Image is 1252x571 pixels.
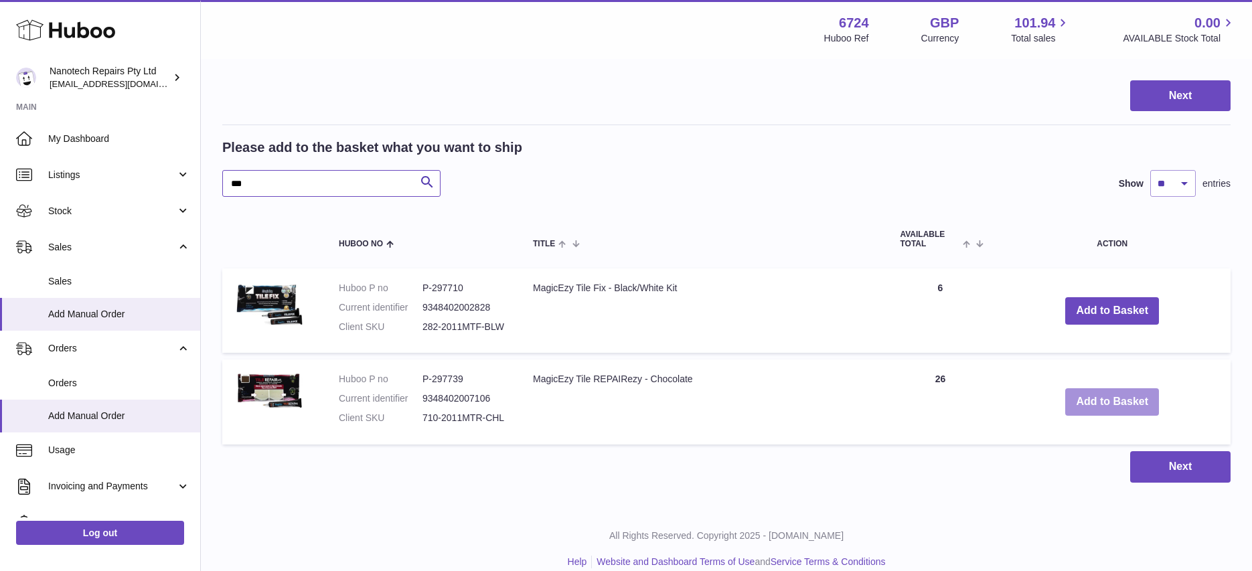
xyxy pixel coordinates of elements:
[930,14,959,32] strong: GBP
[339,392,422,405] dt: Current identifier
[597,556,755,567] a: Website and Dashboard Terms of Use
[48,241,176,254] span: Sales
[533,240,555,248] span: Title
[339,412,422,424] dt: Client SKU
[48,444,190,457] span: Usage
[1011,14,1071,45] a: 101.94 Total sales
[592,556,885,568] li: and
[339,282,422,295] dt: Huboo P no
[48,342,176,355] span: Orders
[422,373,506,386] dd: P-297739
[50,78,197,89] span: [EMAIL_ADDRESS][DOMAIN_NAME]
[422,282,506,295] dd: P-297710
[994,217,1231,261] th: Action
[886,268,994,353] td: 6
[1014,14,1055,32] span: 101.94
[1123,32,1236,45] span: AVAILABLE Stock Total
[839,14,869,32] strong: 6724
[339,240,383,248] span: Huboo no
[422,412,506,424] dd: 710-2011MTR-CHL
[339,321,422,333] dt: Client SKU
[520,268,886,353] td: MagicEzy Tile Fix - Black/White Kit
[222,139,522,157] h2: Please add to the basket what you want to ship
[568,556,587,567] a: Help
[921,32,959,45] div: Currency
[48,133,190,145] span: My Dashboard
[48,308,190,321] span: Add Manual Order
[212,529,1241,542] p: All Rights Reserved. Copyright 2025 - [DOMAIN_NAME]
[339,373,422,386] dt: Huboo P no
[1130,451,1231,483] button: Next
[900,230,959,248] span: AVAILABLE Total
[1194,14,1221,32] span: 0.00
[1123,14,1236,45] a: 0.00 AVAILABLE Stock Total
[771,556,886,567] a: Service Terms & Conditions
[1065,297,1159,325] button: Add to Basket
[824,32,869,45] div: Huboo Ref
[236,373,303,412] img: MagicEzy Tile REPAIRezy - Chocolate
[422,301,506,314] dd: 9348402002828
[1202,177,1231,190] span: entries
[1130,80,1231,112] button: Next
[48,169,176,181] span: Listings
[1011,32,1071,45] span: Total sales
[236,282,303,327] img: MagicEzy Tile Fix - Black/White Kit
[16,68,36,88] img: info@nanotechrepairs.com
[50,65,170,90] div: Nanotech Repairs Pty Ltd
[48,377,190,390] span: Orders
[1119,177,1144,190] label: Show
[48,205,176,218] span: Stock
[339,301,422,314] dt: Current identifier
[48,275,190,288] span: Sales
[48,410,190,422] span: Add Manual Order
[422,392,506,405] dd: 9348402007106
[16,521,184,545] a: Log out
[520,359,886,444] td: MagicEzy Tile REPAIRezy - Chocolate
[422,321,506,333] dd: 282-2011MTF-BLW
[1065,388,1159,416] button: Add to Basket
[48,480,176,493] span: Invoicing and Payments
[886,359,994,444] td: 26
[48,516,190,529] span: Cases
